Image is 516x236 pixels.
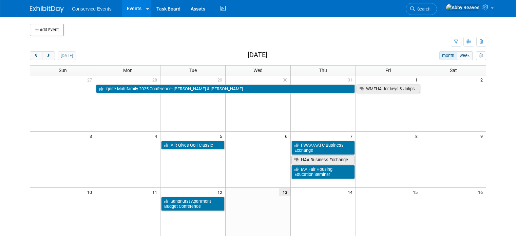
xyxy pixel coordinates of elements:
[96,85,355,93] a: Ignite Multifamily 2025 Conference: [PERSON_NAME] & [PERSON_NAME]
[349,132,356,140] span: 7
[291,141,355,155] a: FWAA/AATC Business Exchange
[347,188,356,196] span: 14
[284,132,290,140] span: 6
[253,68,263,73] span: Wed
[42,51,55,60] button: next
[161,141,225,150] a: AIR Gives Golf Classic
[446,4,480,11] img: Abby Reaves
[217,188,225,196] span: 12
[319,68,327,73] span: Thu
[477,188,486,196] span: 16
[439,51,457,60] button: month
[30,24,64,36] button: Add Event
[415,6,431,12] span: Search
[87,188,95,196] span: 10
[480,75,486,84] span: 2
[217,75,225,84] span: 29
[219,132,225,140] span: 5
[385,68,391,73] span: Fri
[154,132,160,140] span: 4
[152,75,160,84] span: 28
[248,51,267,59] h2: [DATE]
[279,188,290,196] span: 13
[87,75,95,84] span: 27
[58,51,76,60] button: [DATE]
[347,75,356,84] span: 31
[406,3,437,15] a: Search
[59,68,67,73] span: Sun
[412,188,421,196] span: 15
[415,75,421,84] span: 1
[450,68,457,73] span: Sat
[89,132,95,140] span: 3
[282,75,290,84] span: 30
[291,156,355,164] a: HAA Business Exchange
[189,68,197,73] span: Tue
[30,6,64,13] img: ExhibitDay
[480,132,486,140] span: 9
[476,51,486,60] button: myCustomButton
[152,188,160,196] span: 11
[291,165,355,179] a: IAA Fair Housing Education Seminar
[72,6,112,12] span: Conservice Events
[30,51,42,60] button: prev
[357,85,420,93] a: WMFHA Jockeys & Julips
[415,132,421,140] span: 8
[161,197,225,211] a: Sandhurst Apartment Budget Conference
[479,54,483,58] i: Personalize Calendar
[457,51,473,60] button: week
[123,68,133,73] span: Mon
